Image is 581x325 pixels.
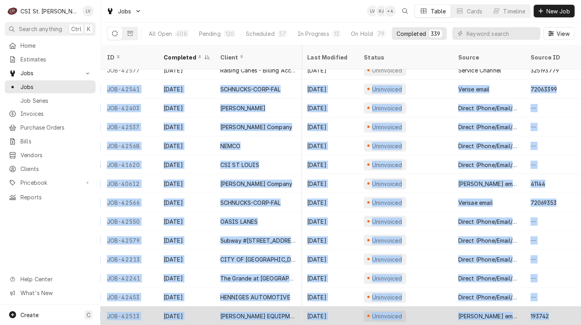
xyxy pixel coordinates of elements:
div: SCHNUCKS-CORP-FAL [220,85,281,93]
a: Home [5,39,96,52]
div: Uninvoiced [371,85,403,93]
div: JOB-40612 [101,174,157,193]
div: Scheduled [246,30,274,38]
span: Pricebook [20,178,80,187]
div: Uninvoiced [371,123,403,131]
div: [DATE] [157,155,214,174]
div: [DATE] [301,61,358,80]
a: Go to Help Center [5,273,96,286]
input: Keyword search [467,27,537,40]
div: Direct (Phone/Email/etc.) [458,217,518,226]
div: JOB-42453 [101,288,157,306]
button: Open search [399,5,411,17]
span: Jobs [20,83,92,91]
div: JOB-42537 [101,117,157,136]
div: Timeline [504,7,526,15]
div: — [524,98,581,117]
a: Go to Pricebook [5,176,96,189]
div: Uninvoiced [371,255,403,264]
a: Go to Jobs [103,5,145,18]
span: Invoices [20,110,92,118]
div: JOB-42550 [101,212,157,231]
div: Last Modified [307,53,350,61]
div: Table [431,7,446,15]
div: JOB-42541 [101,80,157,98]
div: Source [458,53,516,61]
span: Purchase Orders [20,123,92,132]
span: Ctrl [71,25,81,33]
div: — [524,231,581,250]
div: Uninvoiced [371,142,403,150]
div: [DATE] [301,288,358,306]
div: Uninvoiced [371,161,403,169]
div: Completed [397,30,426,38]
div: JOB-42213 [101,250,157,269]
button: Search anythingCtrlK [5,22,96,36]
div: JOB-42577 [101,61,157,80]
div: KJ [376,6,387,17]
div: [DATE] [157,212,214,231]
div: Uninvoiced [371,217,403,226]
div: Raising Canes - Billing Account [220,66,296,74]
div: Uninvoiced [371,293,403,301]
div: — [524,136,581,155]
div: — [524,269,581,288]
div: On Hold [351,30,373,38]
span: Search anything [19,25,62,33]
div: Lisa Vestal's Avatar [83,6,94,17]
a: Go to What's New [5,286,96,299]
span: Jobs [118,7,131,15]
div: Direct (Phone/Email/etc.) [458,161,518,169]
div: [DATE] [301,231,358,250]
div: [DATE] [301,98,358,117]
div: Source ID [531,53,573,61]
div: Client [220,53,294,61]
span: Clients [20,165,92,173]
div: [PERSON_NAME] Company [220,123,292,131]
div: 41144 [531,180,546,188]
div: In Progress [298,30,329,38]
div: [PERSON_NAME] [220,104,266,112]
div: Direct (Phone/Email/etc.) [458,123,518,131]
div: SCHNUCKS-CORP-FAL [220,199,281,207]
div: + 4 [385,6,396,17]
div: [DATE] [157,98,214,117]
div: 193742 [531,312,549,320]
div: JOB-42403 [101,98,157,117]
div: JOB-42566 [101,193,157,212]
div: Direct (Phone/Email/etc.) [458,104,518,112]
div: [DATE] [157,80,214,98]
div: [DATE] [301,174,358,193]
div: [DATE] [157,250,214,269]
a: Estimates [5,53,96,66]
span: Job Series [20,97,92,105]
div: 608 [177,30,187,38]
div: Direct (Phone/Email/etc.) [458,236,518,245]
div: [DATE] [301,136,358,155]
div: [DATE] [301,117,358,136]
span: New Job [545,7,572,15]
div: [DATE] [157,288,214,306]
span: Reports [20,193,92,201]
div: HENNIGES AUTOMOTIVE [220,293,290,301]
div: Direct (Phone/Email/etc.) [458,274,518,282]
button: View [544,27,575,40]
span: What's New [20,289,91,297]
div: — [524,250,581,269]
a: Purchase Orders [5,121,96,134]
div: Status [364,53,444,61]
div: CSI ST LOUIS [220,161,259,169]
div: JOB-42568 [101,136,157,155]
div: Direct (Phone/Email/etc.) [458,142,518,150]
div: [PERSON_NAME] EQUIPMENT MANUFACTURING [220,312,296,320]
a: Invoices [5,107,96,120]
div: 72069353 [531,199,557,207]
div: [DATE] [157,117,214,136]
div: JOB-42261 [101,269,157,288]
div: Direct (Phone/Email/etc.) [458,293,518,301]
div: Service Channel [458,66,501,74]
div: Verisae email [458,199,493,207]
div: Pending [199,30,221,38]
a: Clients [5,162,96,175]
a: Go to Jobs [5,67,96,80]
